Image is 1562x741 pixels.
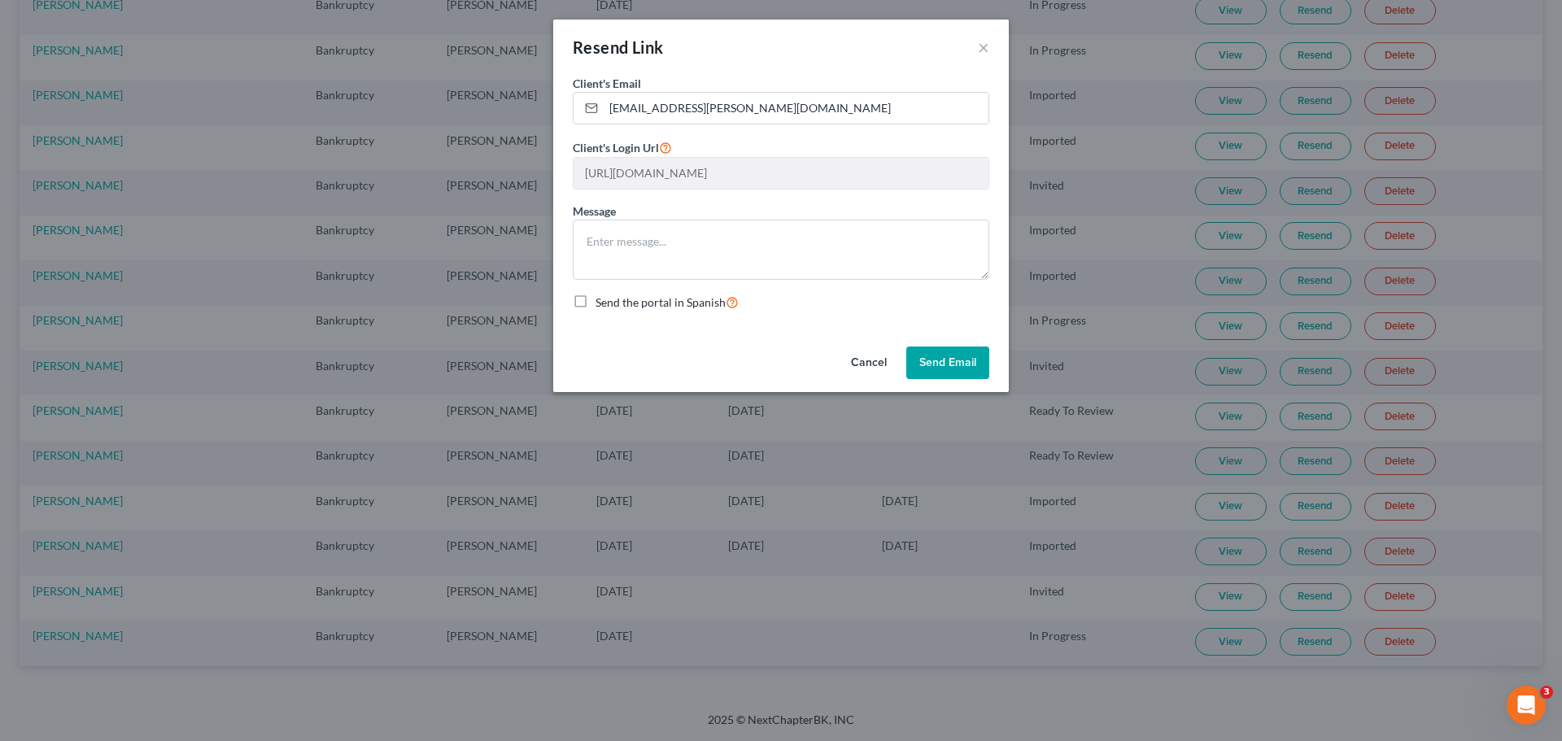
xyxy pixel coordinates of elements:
button: × [978,37,989,57]
label: Message [573,203,616,220]
span: Send the portal in Spanish [596,295,726,309]
div: Resend Link [573,36,663,59]
span: Client's Email [573,76,641,90]
button: Cancel [838,347,900,379]
button: Send Email [906,347,989,379]
label: Client's Login Url [573,137,672,157]
iframe: Intercom live chat [1507,686,1546,725]
input: -- [574,158,988,189]
span: 3 [1540,686,1553,699]
input: Enter email... [604,93,988,124]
